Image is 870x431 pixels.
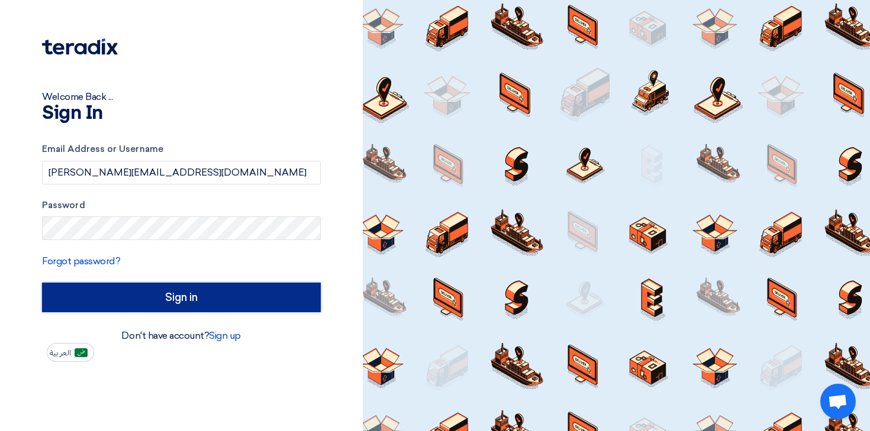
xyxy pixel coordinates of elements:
[42,329,321,343] div: Don't have account?
[42,104,321,123] h1: Sign In
[820,384,856,419] div: Open chat
[209,330,241,341] a: Sign up
[42,142,321,156] label: Email Address or Username
[42,38,118,55] img: Teradix logo
[50,349,71,357] span: العربية
[47,343,94,362] button: العربية
[42,199,321,212] label: Password
[42,255,120,267] a: Forgot password?
[42,161,321,184] input: Enter your business email or username
[42,283,321,312] input: Sign in
[42,90,321,104] div: Welcome Back ...
[75,348,88,357] img: ar-AR.png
